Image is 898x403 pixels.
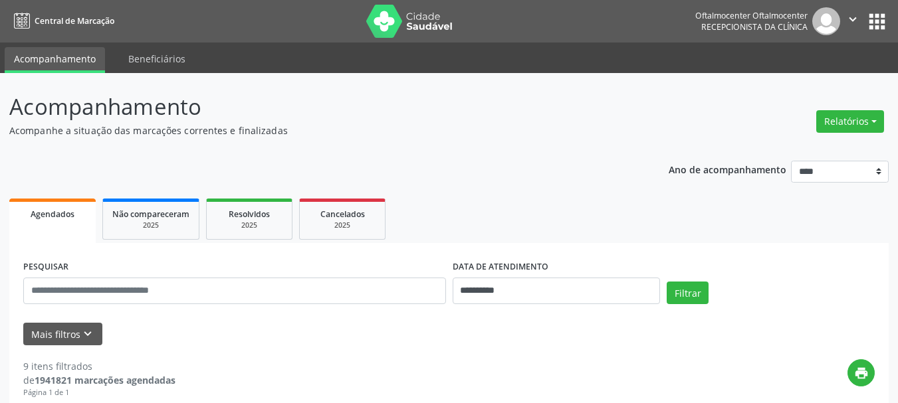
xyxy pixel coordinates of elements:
span: Resolvidos [229,208,270,220]
p: Ano de acompanhamento [669,161,786,177]
p: Acompanhamento [9,90,625,123]
button: print [847,359,875,386]
strong: 1941821 marcações agendadas [35,374,175,386]
i: keyboard_arrow_down [80,327,95,341]
div: 2025 [112,220,189,230]
i: print [854,366,869,380]
a: Central de Marcação [9,10,114,32]
div: 2025 [216,220,282,230]
span: Recepcionista da clínica [701,21,808,33]
img: img [812,7,840,35]
div: Oftalmocenter Oftalmocenter [695,10,808,21]
span: Agendados [31,208,74,220]
span: Central de Marcação [35,15,114,27]
i:  [845,12,860,27]
div: de [23,373,175,387]
button:  [840,7,865,35]
div: 2025 [309,220,376,230]
button: Mais filtroskeyboard_arrow_down [23,323,102,346]
button: apps [865,10,889,33]
span: Não compareceram [112,208,189,220]
div: Página 1 de 1 [23,387,175,398]
a: Beneficiários [119,47,195,70]
button: Relatórios [816,110,884,133]
a: Acompanhamento [5,47,105,73]
label: PESQUISAR [23,257,68,278]
button: Filtrar [667,282,709,304]
span: Cancelados [320,208,365,220]
p: Acompanhe a situação das marcações correntes e finalizadas [9,123,625,137]
label: DATA DE ATENDIMENTO [453,257,548,278]
div: 9 itens filtrados [23,359,175,373]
